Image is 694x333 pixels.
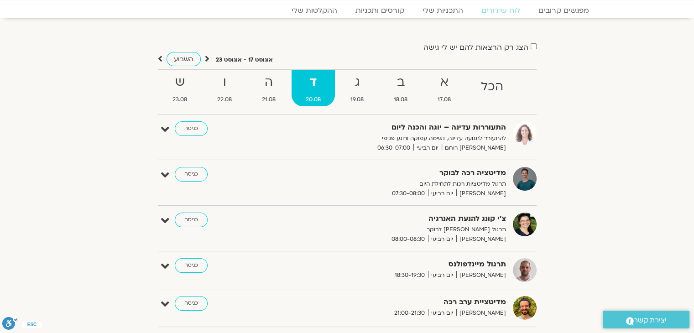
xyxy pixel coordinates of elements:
[389,189,428,198] span: 07:30-08:00
[337,95,378,104] span: 19.08
[456,234,506,244] span: [PERSON_NAME]
[472,6,529,15] a: לוח שידורים
[216,55,273,65] p: אוגוסט 17 - אוגוסט 23
[380,72,422,93] strong: ב
[391,308,428,318] span: 21:00-21:30
[282,296,506,308] strong: מדיטציית ערב רכה
[388,234,428,244] span: 08:00-08:30
[175,121,208,136] a: כניסה
[167,52,201,66] a: השבוע
[203,95,246,104] span: 22.08
[413,143,442,153] span: יום רביעי
[423,43,528,52] label: הצג רק הרצאות להם יש לי גישה
[282,258,506,271] strong: תרגול מיינדפולנס
[175,167,208,182] a: כניסה
[282,213,506,225] strong: צ'י קונג להנעת האנרגיה
[292,95,335,104] span: 20.08
[175,258,208,273] a: כניסה
[203,72,246,93] strong: ו
[529,6,598,15] a: מפגשים קרובים
[203,70,246,106] a: ו22.08
[391,271,428,280] span: 18:30-19:30
[248,72,290,93] strong: ה
[337,72,378,93] strong: ג
[282,179,506,189] p: תרגול מדיטציות רכות לתחילת היום
[428,189,456,198] span: יום רביעי
[467,77,517,97] strong: הכל
[428,308,456,318] span: יום רביעי
[248,95,290,104] span: 21.08
[159,70,202,106] a: ש23.08
[442,143,506,153] span: [PERSON_NAME] רוחם
[159,72,202,93] strong: ש
[292,72,335,93] strong: ד
[423,95,465,104] span: 17.08
[248,70,290,106] a: ה21.08
[456,308,506,318] span: [PERSON_NAME]
[380,70,422,106] a: ב18.08
[282,225,506,234] p: תרגול [PERSON_NAME] לבוקר
[428,234,456,244] span: יום רביעי
[456,271,506,280] span: [PERSON_NAME]
[456,189,506,198] span: [PERSON_NAME]
[603,311,689,328] a: יצירת קשר
[337,70,378,106] a: ג19.08
[423,72,465,93] strong: א
[428,271,456,280] span: יום רביעי
[634,314,667,327] span: יצירת קשר
[282,6,346,15] a: ההקלטות שלי
[346,6,413,15] a: קורסים ותכניות
[175,213,208,227] a: כניסה
[282,167,506,179] strong: מדיטציה רכה לבוקר
[374,143,413,153] span: 06:30-07:00
[413,6,472,15] a: התכניות שלי
[159,95,202,104] span: 23.08
[467,70,517,106] a: הכל
[292,70,335,106] a: ד20.08
[282,134,506,143] p: להתעורר לתנועה עדינה, נשימה עמוקה ורוגע פנימי
[174,55,193,63] span: השבוע
[423,70,465,106] a: א17.08
[380,95,422,104] span: 18.08
[282,121,506,134] strong: התעוררות עדינה – יוגה והכנה ליום
[175,296,208,311] a: כניסה
[96,6,598,15] nav: Menu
